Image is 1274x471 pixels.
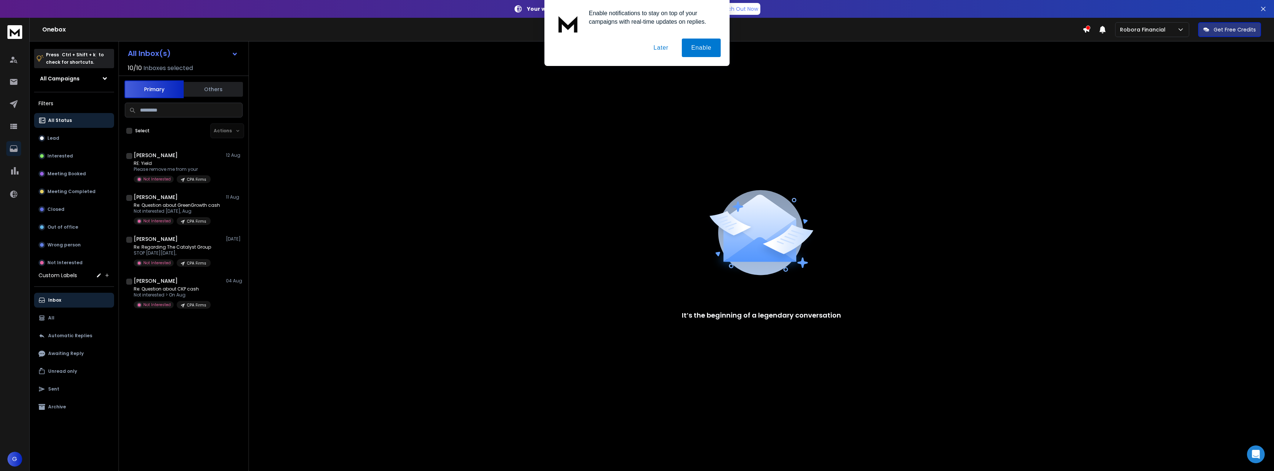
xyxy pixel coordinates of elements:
p: Not Interested [143,260,171,266]
div: Open Intercom Messenger [1247,445,1265,463]
p: Not Interested [143,302,171,308]
h1: [PERSON_NAME] [134,277,178,285]
p: Unread only [48,368,77,374]
button: Archive [34,399,114,414]
p: Re: Regarding The Catalyst Group [134,244,211,250]
button: Later [644,39,677,57]
button: Wrong person [34,238,114,252]
p: Automatic Replies [48,333,92,339]
img: notification icon [553,9,583,39]
button: Sent [34,382,114,397]
h1: [PERSON_NAME] [134,152,178,159]
p: Interested [47,153,73,159]
button: G [7,452,22,467]
button: Lead [34,131,114,146]
label: Select [135,128,150,134]
button: All Campaigns [34,71,114,86]
p: Wrong person [47,242,81,248]
p: All [48,315,54,321]
button: Automatic Replies [34,328,114,343]
p: It’s the beginning of a legendary conversation [682,310,841,321]
button: Meeting Completed [34,184,114,199]
button: Meeting Booked [34,166,114,181]
p: Re: Question about GreenGrowth cash [134,202,220,208]
p: [DATE] [226,236,243,242]
p: Not Interested [143,218,171,224]
button: Not Interested [34,255,114,270]
p: Out of office [47,224,78,230]
p: Not interested [DATE], Aug [134,208,220,214]
p: Please remove me from your [134,166,211,172]
button: Enable [682,39,721,57]
p: All Status [48,117,72,123]
h3: Filters [34,98,114,109]
p: 04 Aug [226,278,243,284]
p: Lead [47,135,59,141]
h1: All Campaigns [40,75,80,82]
p: Archive [48,404,66,410]
p: STOP [DATE][DATE], [134,250,211,256]
p: Closed [47,206,64,212]
p: 11 Aug [226,194,243,200]
span: 10 / 10 [128,64,142,73]
button: All [34,311,114,325]
button: Out of office [34,220,114,235]
p: Meeting Booked [47,171,86,177]
p: CPA Firms [187,219,206,224]
p: Re: Question about CKP cash [134,286,211,292]
p: Inbox [48,297,61,303]
button: Others [184,81,243,97]
h3: Custom Labels [39,272,77,279]
button: Awaiting Reply [34,346,114,361]
p: Meeting Completed [47,189,96,195]
h3: Inboxes selected [143,64,193,73]
p: RE: Yield [134,160,211,166]
button: Inbox [34,293,114,308]
p: Sent [48,386,59,392]
p: CPA Firms [187,177,206,182]
button: Closed [34,202,114,217]
h1: [PERSON_NAME] [134,235,178,243]
button: Unread only [34,364,114,379]
p: Not Interested [47,260,83,266]
button: Interested [34,149,114,163]
button: All Status [34,113,114,128]
p: Awaiting Reply [48,351,84,356]
p: CPA Firms [187,261,206,266]
p: Not interested > On Aug [134,292,211,298]
button: Primary [124,80,184,98]
div: Enable notifications to stay on top of your campaigns with real-time updates on replies. [583,9,721,26]
h1: [PERSON_NAME] [134,193,178,201]
p: 12 Aug [226,152,243,158]
p: CPA Firms [187,302,206,308]
p: Not Interested [143,176,171,182]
